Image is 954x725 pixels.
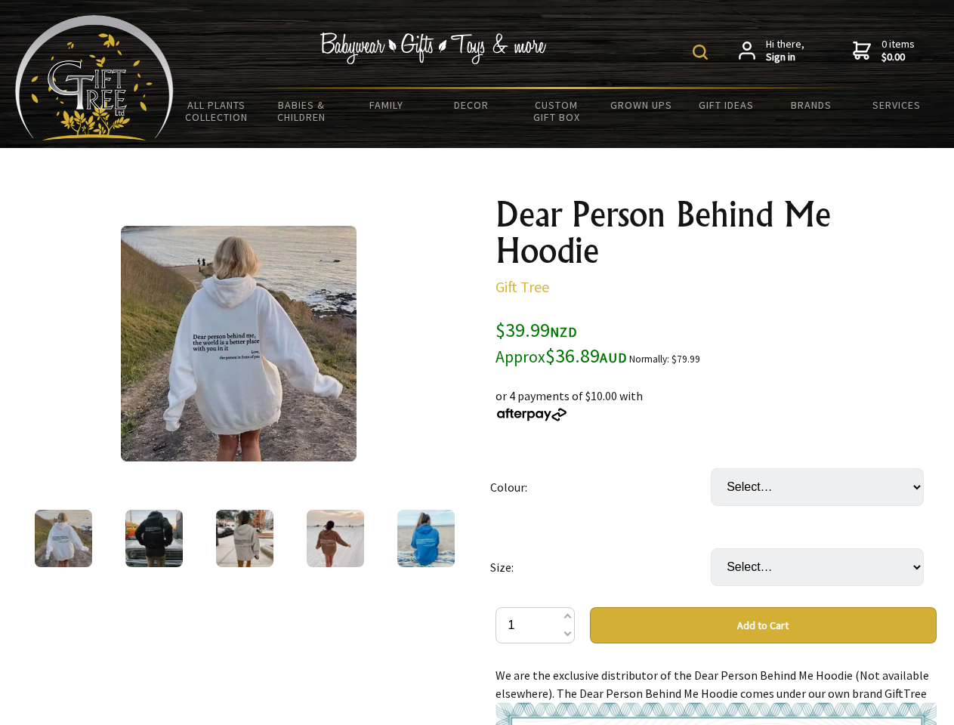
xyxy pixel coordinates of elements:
a: 0 items$0.00 [853,38,915,64]
td: Size: [490,527,711,607]
strong: $0.00 [881,51,915,64]
span: AUD [600,349,627,366]
button: Add to Cart [590,607,937,643]
a: Gift Tree [496,277,549,296]
a: Decor [429,89,514,121]
img: product search [693,45,708,60]
a: Gift Ideas [684,89,769,121]
a: Grown Ups [599,89,684,121]
h1: Dear Person Behind Me Hoodie [496,196,937,269]
small: Normally: $79.99 [629,353,700,366]
img: Dear Person Behind Me Hoodie [216,510,273,567]
a: Services [854,89,940,121]
div: or 4 payments of $10.00 with [496,369,937,423]
img: Dear Person Behind Me Hoodie [35,510,92,567]
img: Dear Person Behind Me Hoodie [397,510,455,567]
a: Brands [769,89,854,121]
td: Colour: [490,447,711,527]
span: Hi there, [766,38,804,64]
small: Approx [496,347,545,367]
a: Family [344,89,429,121]
a: Babies & Children [259,89,344,133]
span: NZD [550,323,577,341]
a: Custom Gift Box [514,89,599,133]
a: Hi there,Sign in [739,38,804,64]
span: $39.99 $36.89 [496,317,627,368]
img: Babyware - Gifts - Toys and more... [15,15,174,140]
img: Babywear - Gifts - Toys & more [320,32,547,64]
img: Afterpay [496,408,568,421]
strong: Sign in [766,51,804,64]
img: Dear Person Behind Me Hoodie [121,226,357,461]
span: 0 items [881,37,915,64]
a: All Plants Collection [174,89,259,133]
img: Dear Person Behind Me Hoodie [125,510,183,567]
img: Dear Person Behind Me Hoodie [307,510,364,567]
